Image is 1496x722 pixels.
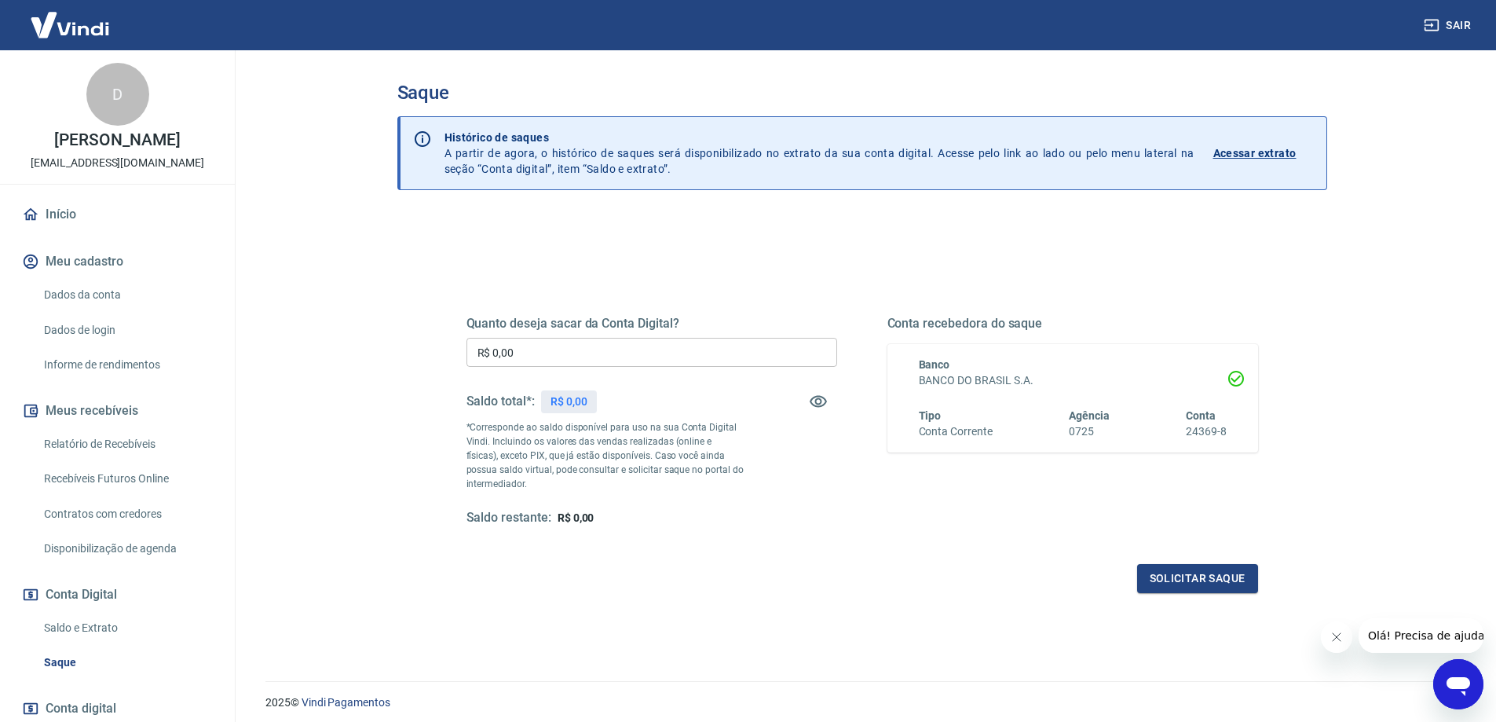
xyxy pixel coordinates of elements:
a: Vindi Pagamentos [302,696,390,709]
a: Disponibilização de agenda [38,533,216,565]
a: Contratos com credores [38,498,216,530]
a: Início [19,197,216,232]
iframe: Botão para abrir a janela de mensagens [1433,659,1483,709]
a: Dados da conta [38,279,216,311]
p: [EMAIL_ADDRESS][DOMAIN_NAME] [31,155,204,171]
button: Meu cadastro [19,244,216,279]
button: Meus recebíveis [19,394,216,428]
h6: 0725 [1069,423,1110,440]
h6: BANCO DO BRASIL S.A. [919,372,1227,389]
p: Acessar extrato [1213,145,1297,161]
span: Agência [1069,409,1110,422]
a: Acessar extrato [1213,130,1314,177]
iframe: Fechar mensagem [1321,621,1352,653]
div: D [86,63,149,126]
h6: Conta Corrente [919,423,993,440]
h6: 24369-8 [1186,423,1227,440]
button: Solicitar saque [1137,564,1258,593]
p: [PERSON_NAME] [54,132,180,148]
span: Conta digital [46,698,116,720]
span: R$ 0,00 [558,511,594,524]
h5: Conta recebedora do saque [887,316,1258,332]
h5: Saldo total*: [466,394,535,409]
a: Saque [38,647,216,679]
a: Relatório de Recebíveis [38,428,216,460]
a: Dados de login [38,314,216,346]
p: A partir de agora, o histórico de saques será disponibilizado no extrato da sua conta digital. Ac... [444,130,1194,177]
span: Olá! Precisa de ajuda? [9,11,132,24]
p: 2025 © [265,695,1458,711]
p: Histórico de saques [444,130,1194,145]
img: Vindi [19,1,121,49]
span: Banco [919,358,950,371]
button: Sair [1421,11,1477,40]
a: Informe de rendimentos [38,349,216,381]
h5: Saldo restante: [466,510,551,526]
p: *Corresponde ao saldo disponível para uso na sua Conta Digital Vindi. Incluindo os valores das ve... [466,420,744,491]
button: Conta Digital [19,577,216,612]
a: Recebíveis Futuros Online [38,463,216,495]
span: Conta [1186,409,1216,422]
p: R$ 0,00 [550,394,587,410]
h5: Quanto deseja sacar da Conta Digital? [466,316,837,332]
iframe: Mensagem da empresa [1359,618,1483,653]
span: Tipo [919,409,942,422]
a: Saldo e Extrato [38,612,216,644]
h3: Saque [397,82,1327,104]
